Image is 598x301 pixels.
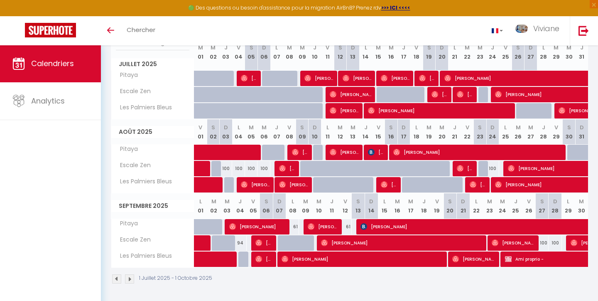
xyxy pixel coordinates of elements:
[466,123,469,131] abbr: V
[470,193,483,219] th: 22
[423,34,436,71] th: 19
[549,193,562,219] th: 28
[211,44,216,52] abbr: M
[440,44,444,52] abbr: D
[224,44,228,52] abbr: J
[475,197,478,205] abbr: L
[351,44,355,52] abbr: D
[465,44,470,52] abbr: M
[486,161,499,176] div: 100
[376,44,381,52] abbr: M
[492,235,534,251] span: [PERSON_NAME]
[343,197,347,205] abbr: V
[326,123,329,131] abbr: L
[299,193,312,219] th: 09
[309,119,321,145] th: 10
[457,86,474,102] span: [PERSON_NAME]
[575,193,588,219] th: 30
[265,197,268,205] abbr: S
[111,58,194,70] span: Juillet 2025
[237,44,240,52] abbr: V
[415,123,418,131] abbr: L
[224,123,228,131] abbr: D
[410,119,423,145] th: 18
[402,123,406,131] abbr: D
[220,34,233,71] th: 03
[283,119,296,145] th: 08
[417,193,431,219] th: 18
[393,144,565,160] span: [PERSON_NAME]
[338,44,342,52] abbr: S
[515,25,528,33] img: ...
[448,197,452,205] abbr: S
[385,34,397,71] th: 16
[439,123,444,131] abbr: M
[330,197,333,205] abbr: J
[313,44,316,52] abbr: J
[287,44,292,52] abbr: M
[474,119,487,145] th: 23
[533,23,559,34] span: Viviane
[292,197,294,205] abbr: L
[111,200,194,212] span: Septembre 2025
[516,123,521,131] abbr: M
[207,34,220,71] th: 02
[512,119,524,145] th: 26
[260,193,273,219] th: 06
[312,193,326,219] th: 10
[504,44,507,52] abbr: V
[113,235,153,244] span: Escale Zen
[250,44,253,52] abbr: S
[448,119,461,145] th: 21
[241,70,258,86] span: [PERSON_NAME]
[194,193,208,219] th: 01
[423,119,436,145] th: 19
[430,193,444,219] th: 19
[385,119,397,145] th: 16
[326,193,339,219] th: 11
[461,34,474,71] th: 22
[500,197,505,205] abbr: M
[221,193,234,219] th: 03
[233,235,247,251] div: 94
[113,161,153,170] span: Escale Zen
[292,144,309,160] span: [PERSON_NAME]
[389,123,393,131] abbr: S
[453,44,456,52] abbr: L
[316,197,321,205] abbr: M
[579,197,584,205] abbr: M
[542,123,545,131] abbr: J
[31,96,65,106] span: Analytics
[504,123,507,131] abbr: L
[427,44,431,52] abbr: S
[566,44,571,52] abbr: M
[435,197,439,205] abbr: V
[529,44,533,52] abbr: D
[347,119,360,145] th: 13
[483,193,496,219] th: 23
[372,34,385,71] th: 15
[199,197,202,205] abbr: L
[303,197,308,205] abbr: M
[238,197,242,205] abbr: J
[540,197,544,205] abbr: S
[535,235,549,251] div: 100
[330,144,360,160] span: [PERSON_NAME]
[554,123,558,131] abbr: V
[321,235,480,251] span: [PERSON_NAME]
[391,193,404,219] th: 16
[326,44,329,52] abbr: V
[275,123,278,131] abbr: J
[461,119,474,145] th: 22
[404,193,417,219] th: 17
[554,44,559,52] abbr: M
[113,145,144,154] span: Pitaya
[352,193,365,219] th: 13
[113,103,174,112] span: Les Palmiers Bleus
[516,44,520,52] abbr: S
[397,34,410,71] th: 17
[457,160,474,176] span: [PERSON_NAME]
[245,34,258,71] th: 05
[198,44,203,52] abbr: M
[347,34,360,71] th: 13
